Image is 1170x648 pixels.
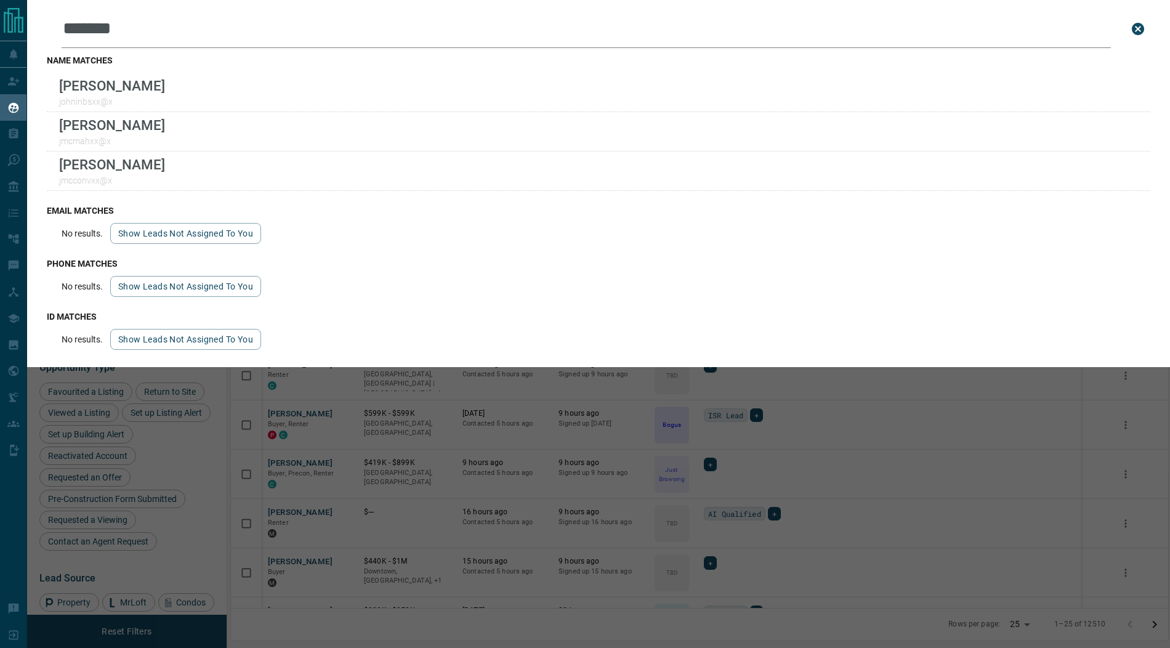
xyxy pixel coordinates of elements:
[59,78,165,94] p: [PERSON_NAME]
[47,206,1150,216] h3: email matches
[59,97,165,107] p: johninbsxx@x
[59,176,165,185] p: jmcconvxx@x
[110,223,261,244] button: show leads not assigned to you
[47,55,1150,65] h3: name matches
[59,117,165,133] p: [PERSON_NAME]
[47,259,1150,269] h3: phone matches
[59,156,165,172] p: [PERSON_NAME]
[62,229,103,238] p: No results.
[62,334,103,344] p: No results.
[47,312,1150,322] h3: id matches
[62,281,103,291] p: No results.
[59,136,165,146] p: jmcmahxx@x
[1126,17,1150,41] button: close search bar
[110,276,261,297] button: show leads not assigned to you
[110,329,261,350] button: show leads not assigned to you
